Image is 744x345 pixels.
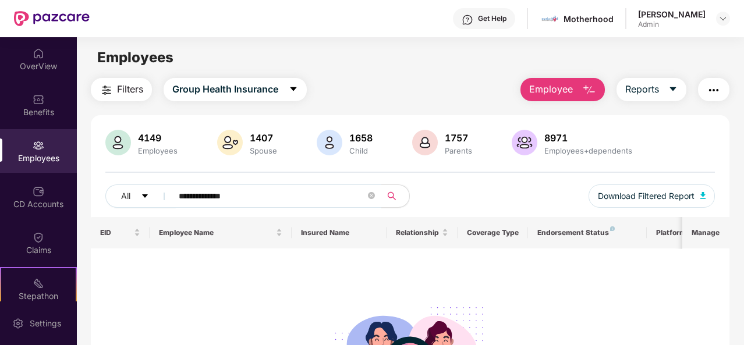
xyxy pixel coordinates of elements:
[462,14,473,26] img: svg+xml;base64,PHN2ZyBpZD0iSGVscC0zMngzMiIgeG1sbnM9Imh0dHA6Ly93d3cudzMub3JnLzIwMDAvc3ZnIiB3aWR0aD...
[14,11,90,26] img: New Pazcare Logo
[117,82,143,97] span: Filters
[100,228,132,237] span: EID
[217,130,243,155] img: svg+xml;base64,PHN2ZyB4bWxucz0iaHR0cDovL3d3dy53My5vcmcvMjAwMC9zdmciIHhtbG5zOnhsaW5rPSJodHRwOi8vd3...
[512,130,537,155] img: svg+xml;base64,PHN2ZyB4bWxucz0iaHR0cDovL3d3dy53My5vcmcvMjAwMC9zdmciIHhtbG5zOnhsaW5rPSJodHRwOi8vd3...
[317,130,342,155] img: svg+xml;base64,PHN2ZyB4bWxucz0iaHR0cDovL3d3dy53My5vcmcvMjAwMC9zdmciIHhtbG5zOnhsaW5rPSJodHRwOi8vd3...
[718,14,728,23] img: svg+xml;base64,PHN2ZyBpZD0iRHJvcGRvd24tMzJ4MzIiIHhtbG5zPSJodHRwOi8vd3d3LnczLm9yZy8yMDAwL3N2ZyIgd2...
[412,130,438,155] img: svg+xml;base64,PHN2ZyB4bWxucz0iaHR0cDovL3d3dy53My5vcmcvMjAwMC9zdmciIHhtbG5zOnhsaW5rPSJodHRwOi8vd3...
[91,78,152,101] button: Filters
[381,184,410,208] button: search
[105,184,176,208] button: Allcaret-down
[1,290,76,302] div: Stepathon
[100,83,114,97] img: svg+xml;base64,PHN2ZyB4bWxucz0iaHR0cDovL3d3dy53My5vcmcvMjAwMC9zdmciIHdpZHRoPSIyNCIgaGVpZ2h0PSIyNC...
[381,191,403,201] span: search
[368,191,375,202] span: close-circle
[292,217,387,248] th: Insured Name
[582,83,596,97] img: svg+xml;base64,PHN2ZyB4bWxucz0iaHR0cDovL3d3dy53My5vcmcvMjAwMC9zdmciIHhtbG5zOnhsaW5rPSJodHRwOi8vd3...
[247,146,279,155] div: Spouse
[150,217,292,248] th: Employee Name
[347,132,375,144] div: 1658
[478,14,506,23] div: Get Help
[529,82,573,97] span: Employee
[458,217,529,248] th: Coverage Type
[159,228,274,237] span: Employee Name
[542,146,635,155] div: Employees+dependents
[396,228,440,237] span: Relationship
[682,217,729,248] th: Manage
[442,132,474,144] div: 1757
[141,192,149,201] span: caret-down
[164,78,307,101] button: Group Health Insurancecaret-down
[91,217,150,248] th: EID
[368,192,375,199] span: close-circle
[26,318,65,329] div: Settings
[537,228,637,237] div: Endorsement Status
[136,146,180,155] div: Employees
[638,20,706,29] div: Admin
[121,190,130,202] span: All
[541,10,558,27] img: motherhood%20_%20logo.png
[33,94,44,105] img: svg+xml;base64,PHN2ZyBpZD0iQmVuZWZpdHMiIHhtbG5zPSJodHRwOi8vd3d3LnczLm9yZy8yMDAwL3N2ZyIgd2lkdGg9Ij...
[542,132,635,144] div: 8971
[617,78,686,101] button: Reportscaret-down
[598,190,695,202] span: Download Filtered Report
[247,132,279,144] div: 1407
[442,146,474,155] div: Parents
[520,78,605,101] button: Employee
[610,226,615,231] img: svg+xml;base64,PHN2ZyB4bWxucz0iaHR0cDovL3d3dy53My5vcmcvMjAwMC9zdmciIHdpZHRoPSI4IiBoZWlnaHQ9IjgiIH...
[638,9,706,20] div: [PERSON_NAME]
[172,82,278,97] span: Group Health Insurance
[105,130,131,155] img: svg+xml;base64,PHN2ZyB4bWxucz0iaHR0cDovL3d3dy53My5vcmcvMjAwMC9zdmciIHhtbG5zOnhsaW5rPSJodHRwOi8vd3...
[656,228,720,237] div: Platform Status
[700,192,706,199] img: svg+xml;base64,PHN2ZyB4bWxucz0iaHR0cDovL3d3dy53My5vcmcvMjAwMC9zdmciIHhtbG5zOnhsaW5rPSJodHRwOi8vd3...
[97,49,173,66] span: Employees
[707,83,721,97] img: svg+xml;base64,PHN2ZyB4bWxucz0iaHR0cDovL3d3dy53My5vcmcvMjAwMC9zdmciIHdpZHRoPSIyNCIgaGVpZ2h0PSIyNC...
[136,132,180,144] div: 4149
[33,186,44,197] img: svg+xml;base64,PHN2ZyBpZD0iQ0RfQWNjb3VudHMiIGRhdGEtbmFtZT0iQ0QgQWNjb3VudHMiIHhtbG5zPSJodHRwOi8vd3...
[289,84,298,95] span: caret-down
[33,278,44,289] img: svg+xml;base64,PHN2ZyB4bWxucz0iaHR0cDovL3d3dy53My5vcmcvMjAwMC9zdmciIHdpZHRoPSIyMSIgaGVpZ2h0PSIyMC...
[12,318,24,329] img: svg+xml;base64,PHN2ZyBpZD0iU2V0dGluZy0yMHgyMCIgeG1sbnM9Imh0dHA6Ly93d3cudzMub3JnLzIwMDAvc3ZnIiB3aW...
[668,84,678,95] span: caret-down
[387,217,458,248] th: Relationship
[625,82,659,97] span: Reports
[589,184,715,208] button: Download Filtered Report
[33,140,44,151] img: svg+xml;base64,PHN2ZyBpZD0iRW1wbG95ZWVzIiB4bWxucz0iaHR0cDovL3d3dy53My5vcmcvMjAwMC9zdmciIHdpZHRoPS...
[347,146,375,155] div: Child
[564,13,614,24] div: Motherhood
[33,48,44,59] img: svg+xml;base64,PHN2ZyBpZD0iSG9tZSIgeG1sbnM9Imh0dHA6Ly93d3cudzMub3JnLzIwMDAvc3ZnIiB3aWR0aD0iMjAiIG...
[33,232,44,243] img: svg+xml;base64,PHN2ZyBpZD0iQ2xhaW0iIHhtbG5zPSJodHRwOi8vd3d3LnczLm9yZy8yMDAwL3N2ZyIgd2lkdGg9IjIwIi...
